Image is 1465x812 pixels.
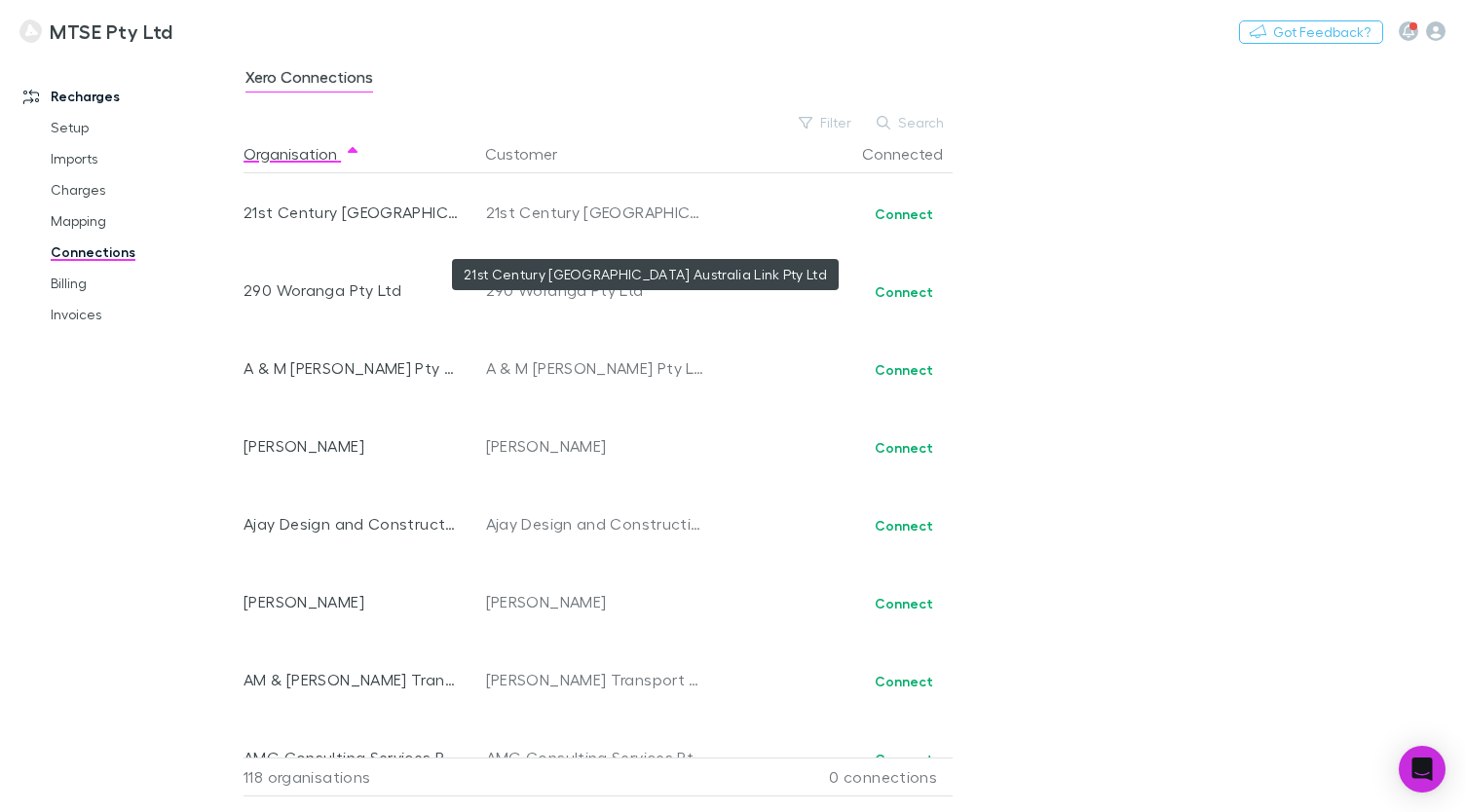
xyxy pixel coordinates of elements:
a: Imports [31,143,240,174]
div: 0 connections [711,757,945,796]
div: 118 organisations [244,757,477,796]
div: 290 Woranga Pty Ltd [486,251,705,329]
div: [PERSON_NAME] [486,563,705,641]
a: MTSE Pty Ltd [8,8,185,55]
a: Invoices [31,299,240,330]
a: Recharges [4,81,240,112]
div: 21st Century [GEOGRAPHIC_DATA] Australia Link Pty Ltd [244,173,459,251]
div: [PERSON_NAME] [244,407,459,485]
div: AM & [PERSON_NAME] Transport Pty Ltd [244,641,459,719]
button: Connect [862,748,946,771]
div: Ajay Design and Construction Pty Ltd [486,485,705,563]
button: Got Feedback? [1239,20,1383,44]
button: Filter [789,111,863,134]
span: Xero Connections [245,67,373,92]
div: [PERSON_NAME] [486,407,705,485]
button: Connect [862,592,946,615]
div: AMG Consulting Services Pty. Ltd. [486,719,705,796]
button: Search [867,111,956,134]
a: Setup [31,112,240,143]
button: Customer [485,134,581,173]
div: A & M [PERSON_NAME] Pty Ltd [486,329,705,407]
button: Connect [862,436,946,460]
a: Mapping [31,205,240,237]
button: Connected [862,134,966,173]
a: Connections [31,237,240,268]
button: Connect [862,670,946,693]
h3: MTSE Pty Ltd [50,19,173,43]
div: A & M [PERSON_NAME] Pty Ltd [244,329,459,407]
button: Connect [862,203,946,226]
a: Charges [31,174,240,205]
div: 21st Century [GEOGRAPHIC_DATA] Australia Link Pty Ltd [486,173,705,251]
div: Ajay Design and Construction Pty Ltd [244,485,459,563]
button: Connect [862,514,946,537]
a: Billing [31,268,240,299]
img: MTSE Pty Ltd's Logo [19,19,42,43]
button: Organisation [244,134,360,173]
button: Connect [862,280,946,304]
div: AMG Consulting Services Pty. Ltd. [244,719,459,796]
div: Open Intercom Messenger [1399,746,1446,793]
div: 290 Woranga Pty Ltd [244,251,459,329]
div: [PERSON_NAME] Transport ATF The [PERSON_NAME] Family Trust [486,641,705,719]
button: Connect [862,358,946,382]
div: [PERSON_NAME] [244,563,459,641]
